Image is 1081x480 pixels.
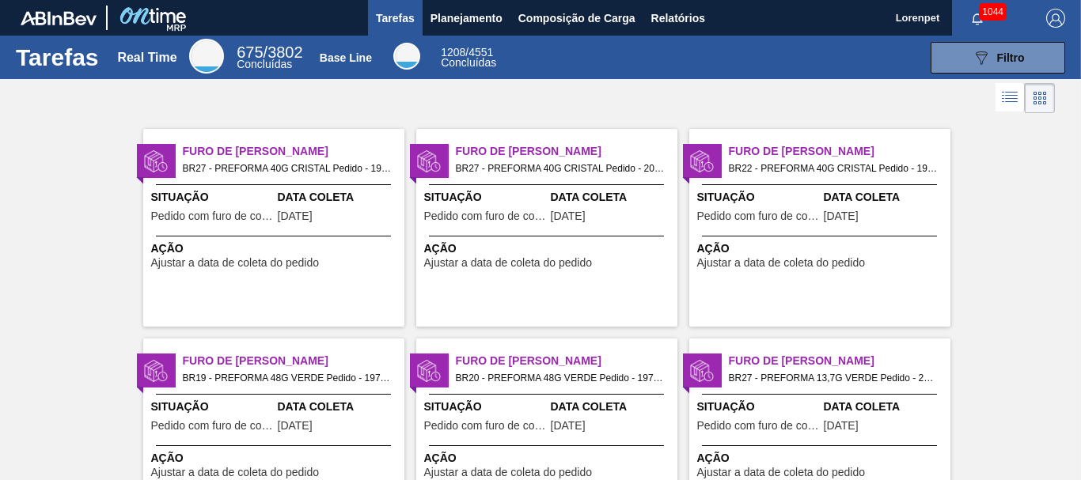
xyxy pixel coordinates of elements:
span: Concluídas [237,58,292,70]
span: Ação [151,240,400,257]
span: Ação [697,240,946,257]
span: 1044 [979,3,1007,21]
span: Situação [697,189,820,206]
img: status [417,149,441,173]
div: Real Time [189,39,224,74]
span: Data Coleta [824,189,946,206]
div: Real Time [237,46,302,70]
div: Base Line [393,43,420,70]
div: Visão em Lista [996,83,1025,113]
span: Data Coleta [551,189,673,206]
span: Situação [424,399,547,415]
span: 11/08/2025 [551,420,586,432]
img: Logout [1046,9,1065,28]
span: Relatórios [651,9,705,28]
span: BR27 - PREFORMA 40G CRISTAL Pedido - 2000500 [456,160,665,177]
img: status [690,149,714,173]
span: BR27 - PREFORMA 40G CRISTAL Pedido - 1979586 [183,160,392,177]
span: 675 [237,43,263,61]
span: Situação [151,399,274,415]
div: Visão em Cards [1025,83,1055,113]
span: Pedido com furo de coleta [697,420,820,432]
span: Furo de Coleta [456,353,677,369]
span: 11/08/2025 [278,420,313,432]
span: Tarefas [376,9,415,28]
span: BR22 - PREFORMA 40G CRISTAL Pedido - 1963696 [729,160,938,177]
span: BR27 - PREFORMA 13,7G VERDE Pedido - 2000492 [729,369,938,387]
span: Situação [697,399,820,415]
img: TNhmsLtSVTkK8tSr43FrP2fwEKptu5GPRR3wAAAABJRU5ErkJggg== [21,11,97,25]
span: Furo de Coleta [183,143,404,160]
span: Ação [697,450,946,467]
span: Filtro [997,51,1025,64]
span: BR19 - PREFORMA 48G VERDE Pedido - 1979583 [183,369,392,387]
span: Ação [424,450,673,467]
span: / 3802 [237,43,302,61]
span: Ação [424,240,673,257]
div: Real Time [117,51,176,65]
span: Data Coleta [824,399,946,415]
span: Pedido com furo de coleta [151,210,274,222]
button: Filtro [931,42,1065,74]
img: status [144,359,168,383]
span: BR20 - PREFORMA 48G VERDE Pedido - 1979582 [456,369,665,387]
span: Situação [424,189,547,206]
span: 23/07/2025 [278,210,313,222]
span: / 4551 [441,46,493,59]
span: Furo de Coleta [183,353,404,369]
span: Ajustar a data de coleta do pedido [697,467,866,478]
img: status [417,359,441,383]
span: Pedido com furo de coleta [151,420,274,432]
span: Data Coleta [278,189,400,206]
img: status [690,359,714,383]
span: Ajustar a data de coleta do pedido [697,257,866,269]
span: Composição de Carga [518,9,635,28]
span: Situação [151,189,274,206]
span: Planejamento [431,9,503,28]
span: Pedido com furo de coleta [697,210,820,222]
span: Data Coleta [551,399,673,415]
span: 11/08/2025 [824,420,859,432]
img: status [144,149,168,173]
span: Data Coleta [278,399,400,415]
span: Ajustar a data de coleta do pedido [424,257,593,269]
span: Furo de Coleta [729,143,950,160]
span: Ajustar a data de coleta do pedido [424,467,593,478]
div: Base Line [441,47,496,68]
button: Notificações [952,7,1003,29]
span: Pedido com furo de coleta [424,420,547,432]
span: Furo de Coleta [729,353,950,369]
span: Concluídas [441,56,496,69]
span: Pedido com furo de coleta [424,210,547,222]
span: Ação [151,450,400,467]
span: Ajustar a data de coleta do pedido [151,257,320,269]
span: 11/08/2025 [551,210,586,222]
h1: Tarefas [16,48,99,66]
span: Furo de Coleta [456,143,677,160]
span: 08/08/2025 [824,210,859,222]
div: Base Line [320,51,372,64]
span: 1208 [441,46,465,59]
span: Ajustar a data de coleta do pedido [151,467,320,478]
